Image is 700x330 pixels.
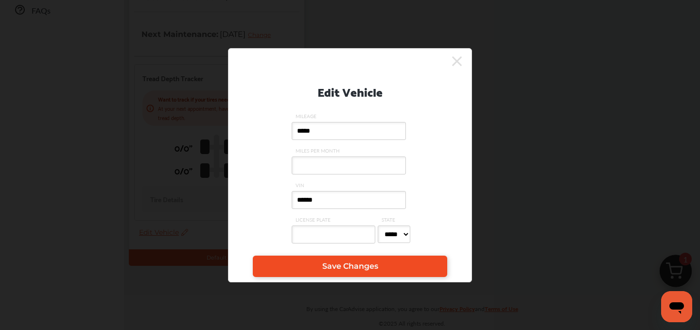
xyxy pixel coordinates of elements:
[322,261,378,271] span: Save Changes
[378,226,410,243] select: STATE
[317,81,383,101] p: Edit Vehicle
[292,182,408,189] span: VIN
[253,256,447,277] a: Save Changes
[292,147,408,154] span: MILES PER MONTH
[661,291,692,322] iframe: Button to launch messaging window
[292,216,378,223] span: LICENSE PLATE
[378,216,413,223] span: STATE
[292,122,406,140] input: MILEAGE
[292,226,375,243] input: LICENSE PLATE
[292,113,408,120] span: MILEAGE
[292,156,406,174] input: MILES PER MONTH
[292,191,406,209] input: VIN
